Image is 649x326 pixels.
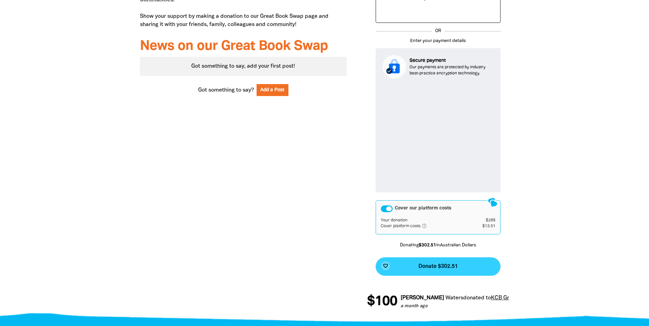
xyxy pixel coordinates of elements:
a: KCB Great Book Swap! [490,296,547,300]
h3: News on our Great Book Swap [140,39,347,54]
button: Add a Post [257,84,289,96]
p: Secure payment [410,57,494,64]
td: $289 [471,218,496,223]
span: Got something to say? [198,86,254,94]
td: Cover platform costs [381,223,470,229]
span: donated to [462,296,490,300]
p: a month ago [400,303,547,310]
i: help_outlined [421,223,432,229]
em: [PERSON_NAME] [400,296,443,300]
p: Donating in Australian Dollars [376,242,501,249]
div: Got something to say, add your first post! [140,57,347,76]
button: favorite_borderDonate $302.51 [376,257,501,276]
div: Donation stream [367,291,509,313]
b: $302.51 [419,243,436,247]
i: favorite_border [383,263,388,269]
div: Paginated content [140,57,347,76]
p: Enter your payment details [376,38,501,45]
span: Donate $302.51 [418,264,458,269]
button: Cover our platform costs [381,205,393,212]
iframe: PayPal-paypal [379,3,497,18]
iframe: Secure payment input frame [381,84,495,187]
p: Our payments are protected by industry best-practice encryption technology. [410,64,494,77]
span: $100 [366,295,396,309]
p: OR [432,28,444,35]
td: Your donation [381,218,470,223]
td: $13.51 [471,223,496,229]
em: Waters [444,296,462,300]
